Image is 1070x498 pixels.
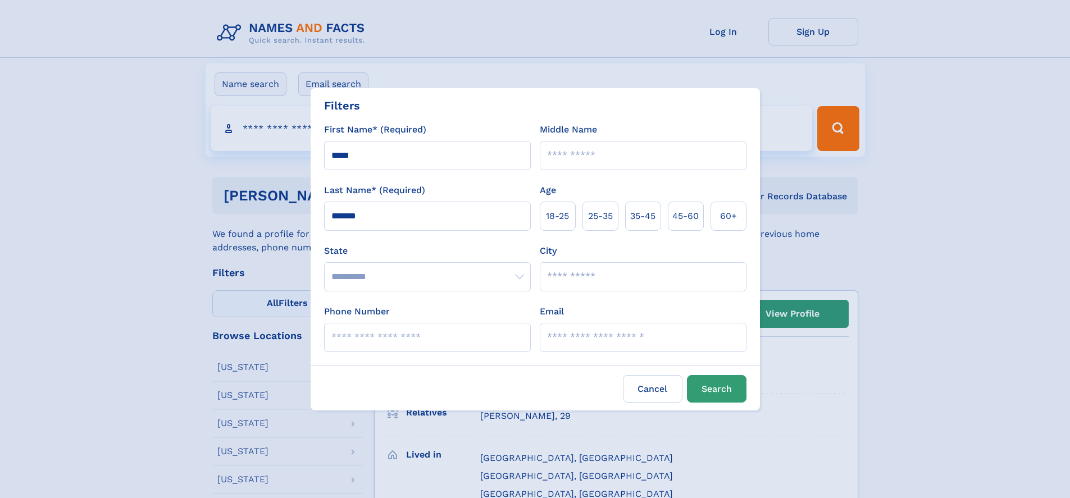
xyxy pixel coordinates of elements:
[540,305,564,318] label: Email
[687,375,746,403] button: Search
[672,209,699,223] span: 45‑60
[630,209,655,223] span: 35‑45
[588,209,613,223] span: 25‑35
[720,209,737,223] span: 60+
[540,123,597,136] label: Middle Name
[324,123,426,136] label: First Name* (Required)
[623,375,682,403] label: Cancel
[540,244,557,258] label: City
[324,305,390,318] label: Phone Number
[540,184,556,197] label: Age
[324,244,531,258] label: State
[324,184,425,197] label: Last Name* (Required)
[546,209,569,223] span: 18‑25
[324,97,360,114] div: Filters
